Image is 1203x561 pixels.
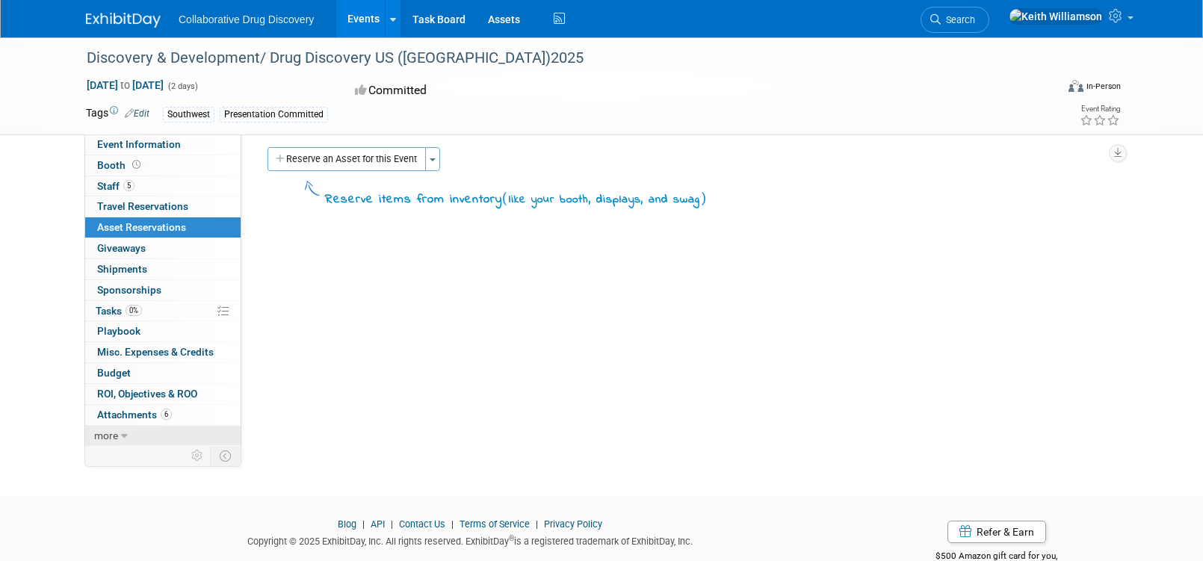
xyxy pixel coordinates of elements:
[97,388,197,400] span: ROI, Objectives & ROO
[921,7,989,33] a: Search
[460,518,530,530] a: Terms of Service
[118,79,132,91] span: to
[85,301,241,321] a: Tasks0%
[85,384,241,404] a: ROI, Objectives & ROO
[532,518,542,530] span: |
[85,176,241,196] a: Staff5
[97,242,146,254] span: Giveaways
[161,409,172,420] span: 6
[85,238,241,258] a: Giveaways
[97,325,140,337] span: Playbook
[97,263,147,275] span: Shipments
[544,518,602,530] a: Privacy Policy
[1080,105,1120,113] div: Event Rating
[700,190,707,205] span: )
[509,191,700,208] span: like your booth, displays, and swag
[85,280,241,300] a: Sponsorships
[502,190,509,205] span: (
[179,13,314,25] span: Collaborative Drug Discovery
[509,534,514,542] sup: ®
[86,105,149,123] td: Tags
[125,108,149,119] a: Edit
[126,305,142,316] span: 0%
[97,284,161,296] span: Sponsorships
[1009,8,1103,25] img: Keith Williamson
[1086,81,1121,92] div: In-Person
[85,363,241,383] a: Budget
[85,426,241,446] a: more
[86,78,164,92] span: [DATE] [DATE]
[167,81,198,91] span: (2 days)
[97,159,143,171] span: Booth
[85,134,241,155] a: Event Information
[97,180,134,192] span: Staff
[359,518,368,530] span: |
[85,342,241,362] a: Misc. Expenses & Credits
[123,180,134,191] span: 5
[163,107,214,123] div: Southwest
[1069,80,1083,92] img: Format-Inperson.png
[448,518,457,530] span: |
[86,13,161,28] img: ExhibitDay
[97,221,186,233] span: Asset Reservations
[211,446,241,465] td: Toggle Event Tabs
[350,78,681,104] div: Committed
[85,155,241,176] a: Booth
[81,45,1033,72] div: Discovery & Development/ Drug Discovery US ([GEOGRAPHIC_DATA])2025
[185,446,211,465] td: Personalize Event Tab Strip
[85,259,241,279] a: Shipments
[338,518,356,530] a: Blog
[371,518,385,530] a: API
[399,518,445,530] a: Contact Us
[941,14,975,25] span: Search
[387,518,397,530] span: |
[94,430,118,441] span: more
[85,405,241,425] a: Attachments6
[967,78,1121,100] div: Event Format
[97,409,172,421] span: Attachments
[97,346,214,358] span: Misc. Expenses & Credits
[129,159,143,170] span: Booth not reserved yet
[85,217,241,238] a: Asset Reservations
[97,200,188,212] span: Travel Reservations
[947,521,1046,543] a: Refer & Earn
[97,138,181,150] span: Event Information
[267,147,426,171] button: Reserve an Asset for this Event
[86,531,854,548] div: Copyright © 2025 ExhibitDay, Inc. All rights reserved. ExhibitDay is a registered trademark of Ex...
[96,305,142,317] span: Tasks
[325,189,707,209] div: Reserve items from inventory
[85,196,241,217] a: Travel Reservations
[97,367,131,379] span: Budget
[85,321,241,341] a: Playbook
[220,107,328,123] div: Presentation Committed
